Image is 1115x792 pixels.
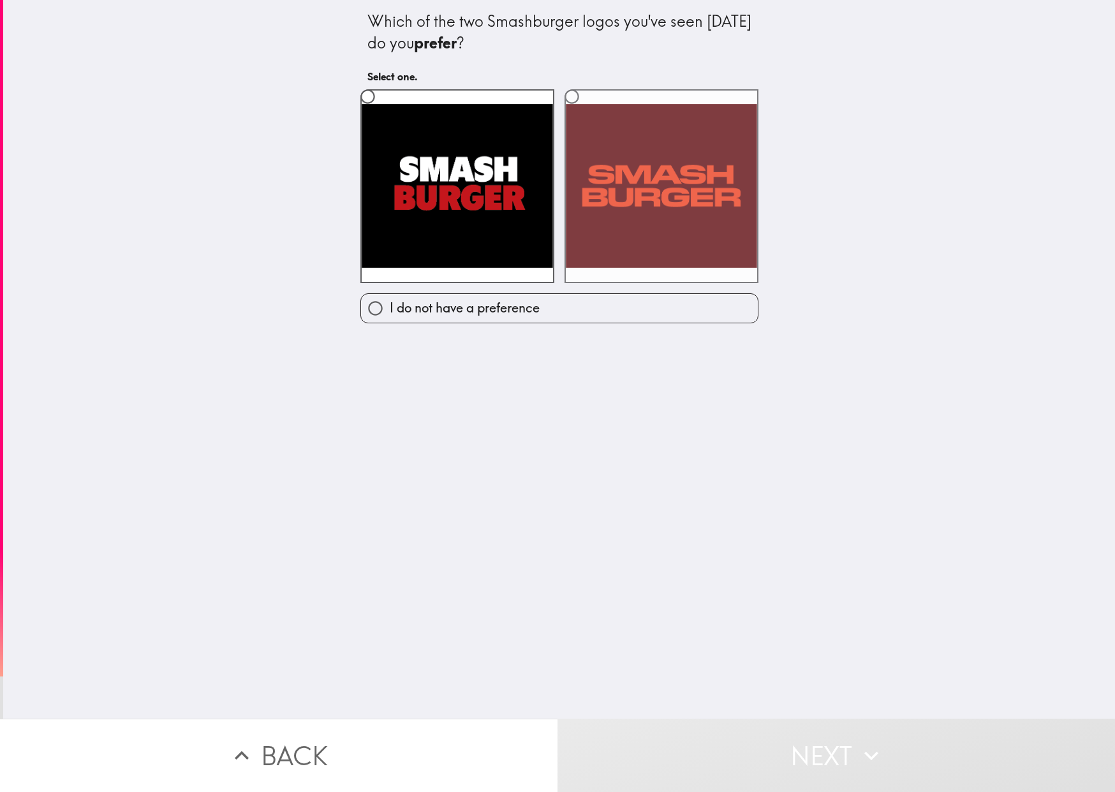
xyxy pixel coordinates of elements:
h6: Select one. [367,70,751,84]
button: I do not have a preference [361,294,758,323]
span: I do not have a preference [390,299,540,317]
button: Next [557,719,1115,792]
b: prefer [414,33,457,52]
div: Which of the two Smashburger logos you've seen [DATE] do you ? [367,11,751,54]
